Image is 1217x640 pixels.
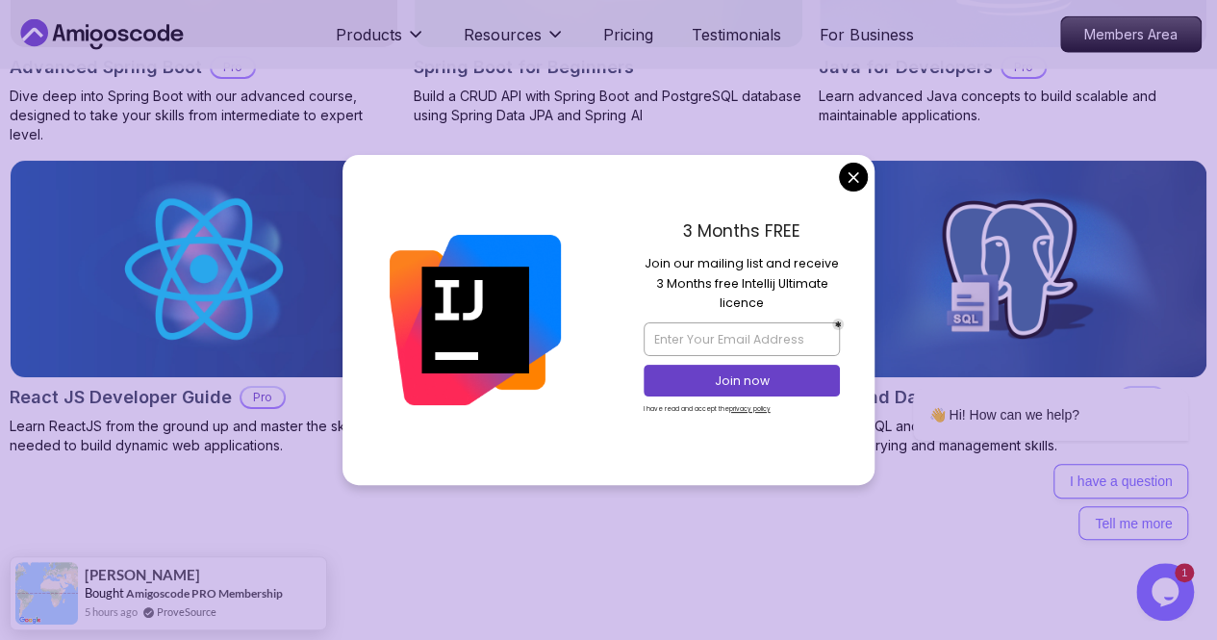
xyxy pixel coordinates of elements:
p: Pro [241,388,284,407]
a: Pricing [603,23,653,46]
a: React JS Developer Guide cardReact JS Developer GuideProLearn ReactJS from the ground up and mast... [10,160,398,455]
button: Products [336,23,425,62]
a: Testimonials [692,23,781,46]
span: [PERSON_NAME] [85,567,200,583]
p: Learn ReactJS from the ground up and master the skills needed to build dynamic web applications. [10,417,398,455]
button: Resources [464,23,565,62]
a: SQL and Databases Fundamentals cardSQL and Databases FundamentalsProMaster SQL and database funda... [819,160,1207,455]
p: Members Area [1061,17,1201,52]
a: Members Area [1060,16,1202,53]
span: Bought [85,585,124,601]
p: Resources [464,23,542,46]
a: For Business [820,23,914,46]
iframe: chat widget [851,238,1198,553]
p: Dive deep into Spring Boot with our advanced course, designed to take your skills from intermedia... [10,87,398,144]
iframe: chat widget [1136,563,1198,621]
p: Learn advanced Java concepts to build scalable and maintainable applications. [819,87,1207,125]
img: React JS Developer Guide card [11,161,397,377]
span: 5 hours ago [85,603,138,620]
a: ProveSource [157,603,216,620]
p: Products [336,23,402,46]
p: Build a CRUD API with Spring Boot and PostgreSQL database using Spring Data JPA and Spring AI [414,87,802,125]
a: Amigoscode PRO Membership [126,586,283,601]
h2: React JS Developer Guide [10,384,232,411]
img: SQL and Databases Fundamentals card [820,161,1206,377]
img: provesource social proof notification image [15,562,78,625]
